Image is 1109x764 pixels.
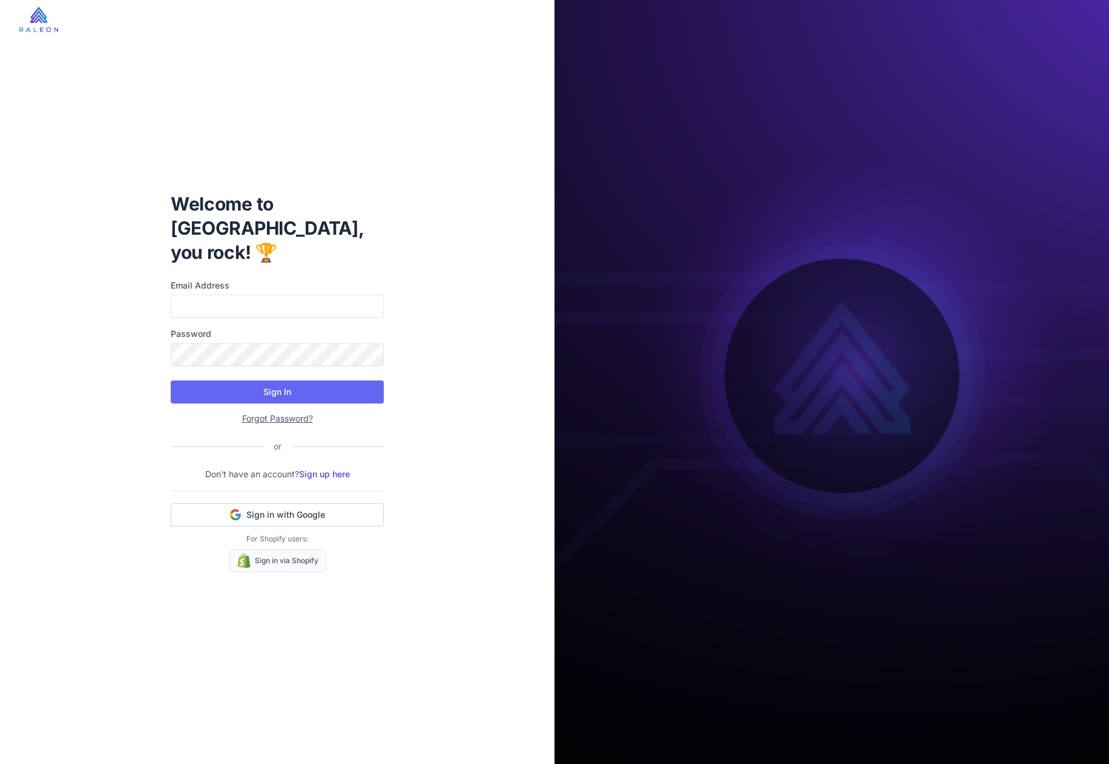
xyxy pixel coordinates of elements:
[171,468,384,481] p: Don't have an account?
[171,279,384,292] label: Email Address
[171,192,384,264] h1: Welcome to [GEOGRAPHIC_DATA], you rock! 🏆
[171,503,384,526] button: Sign in with Google
[264,440,291,453] div: or
[299,469,350,479] a: Sign up here
[19,7,58,32] img: raleon-logo-whitebg.9aac0268.jpg
[171,327,384,341] label: Password
[229,549,326,572] a: Sign in via Shopify
[171,534,384,544] p: For Shopify users:
[171,380,384,403] button: Sign In
[246,509,325,521] span: Sign in with Google
[242,413,313,423] a: Forgot Password?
